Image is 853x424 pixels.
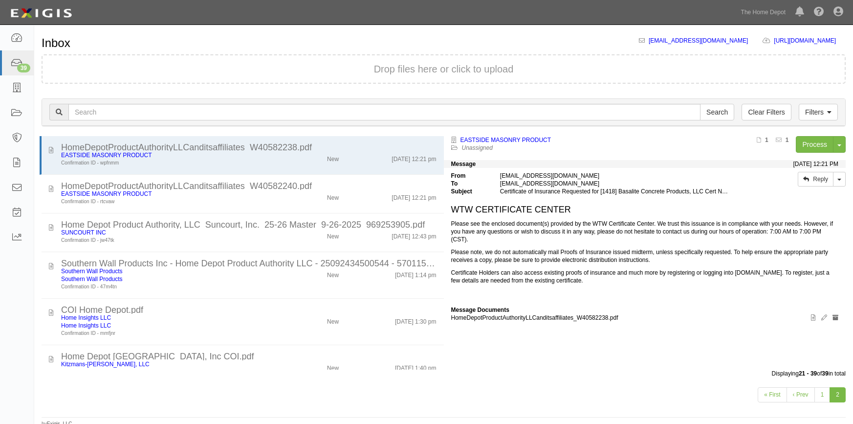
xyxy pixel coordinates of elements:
[451,289,839,376] p: Thank you, [PERSON_NAME] WTW Certificate Center Phone: [PHONE_NUMBER] Fax: [PHONE_NUMBER] Email: ...
[61,276,123,283] a: Southern Wall Products
[392,229,436,240] div: [DATE] 12:43 pm
[811,315,815,321] i: View
[451,306,509,313] strong: Message Documents
[61,229,106,236] a: SUNCOURT INC
[61,314,111,321] a: Home Insights LLC
[793,160,838,168] div: [DATE] 12:21 PM
[61,198,274,206] div: Confirmation ID - rtcvaw
[649,37,748,44] a: [EMAIL_ADDRESS][DOMAIN_NAME]
[395,267,436,279] div: [DATE] 1:14 pm
[832,315,838,321] i: Archive document
[68,104,700,120] input: Search
[395,360,436,372] div: [DATE] 1:40 pm
[787,387,815,402] a: ‹ Prev
[758,387,787,402] a: « First
[34,370,853,377] div: Displaying of in total
[61,190,152,197] a: EASTSIDE MASONRY PRODUCT
[61,151,274,159] div: EASTSIDE MASONRY PRODUCT
[451,314,839,322] p: HomeDepotProductAuthorityLLCanditsaffiliates_W40582238.pdf
[822,370,828,377] b: 39
[327,151,339,163] div: New
[327,267,339,279] div: New
[814,387,831,402] a: 1
[61,236,274,244] div: Confirmation ID - jw47tk
[61,360,274,368] div: Kitzmans-Dixon, LLC
[814,7,824,17] i: Help Center - Complianz
[327,360,339,372] div: New
[327,190,339,202] div: New
[451,220,839,243] p: Please see the enclosed document(s) provided by the WTW Certificate Center. We trust this issuanc...
[392,151,436,163] div: [DATE] 12:21 pm
[7,4,75,22] img: logo-5460c22ac91f19d4615b14bd174203de0afe785f0fc80cf4dbbc73dc1793850b.png
[799,370,817,377] b: 21 - 39
[61,353,437,360] div: Home Depot USA, Inc COI.pdf
[17,64,30,72] div: 39
[42,37,70,49] h1: Inbox
[774,37,846,44] a: [URL][DOMAIN_NAME]
[451,161,476,167] strong: Message
[451,205,839,215] h1: WTW CERTIFICATE CENTER
[796,136,833,153] a: Process
[61,267,274,275] div: Southern Wall Products
[736,2,790,22] a: The Home Depot
[61,268,123,275] a: Southern Wall Products
[395,314,436,326] div: [DATE] 1:30 pm
[460,137,551,143] a: EASTSIDE MASONRY PRODUCT
[61,283,274,291] div: Confirmation ID - 47m4tn
[700,104,734,120] input: Search
[493,172,738,180] div: [EMAIL_ADDRESS][DOMAIN_NAME]
[786,137,789,143] b: 1
[61,330,274,337] div: Confirmation ID - mmfjnr
[61,143,437,151] div: HomeDepotProductAuthorityLLCanditsaffiliates_W40582238.pdf
[61,322,274,330] div: Home Insights LLC
[327,229,339,240] div: New
[61,275,274,283] div: Southern Wall Products
[821,315,827,321] i: Edit document
[374,65,514,73] button: Drop files here or click to upload
[451,248,839,264] p: Please note, we do not automatically mail Proofs of Insurance issued midterm, unless specifically...
[444,172,493,180] strong: From
[451,269,839,284] p: Certificate Holders can also access existing proofs of insurance and much more by registering or ...
[799,104,838,120] a: Filters
[444,188,493,195] strong: Subject
[327,314,339,326] div: New
[61,314,274,322] div: Home Insights LLC
[462,144,493,151] a: Unassigned
[493,188,738,195] div: Certificate of Insurance Requested for [1418] Basalite Concrete Products, LLC Cert Number W405822...
[765,137,768,143] b: 1
[798,172,833,187] a: Reply
[493,180,738,188] div: party-x7jkf4@sbainsurance.homedepot.com
[830,387,846,402] a: 2
[392,190,436,202] div: [DATE] 12:21 pm
[61,152,152,159] a: EASTSIDE MASONRY PRODUCT
[61,259,437,267] div: Southern Wall Products Inc - Home Depot Product Authority LLC - 25092434500544 - 570115747518.pdf
[61,361,150,368] a: Kitzmans-[PERSON_NAME], LLC
[61,322,111,329] a: Home Insights LLC
[444,180,493,188] strong: To
[61,368,274,376] div: Kitzmans-Dixon, LLC
[61,221,437,229] div: Home Depot Product Authority, LLC_Suncourt, Inc._25-26 Master_9-26-2025_969253905.pdf
[742,104,791,120] a: Clear Filters
[61,159,274,167] div: Confirmation ID - wpfnmm
[61,190,274,198] div: EASTSIDE MASONRY PRODUCT
[61,369,150,376] a: Kitzmans-[PERSON_NAME], LLC
[61,306,437,314] div: COI Home Depot.pdf
[61,182,437,190] div: HomeDepotProductAuthorityLLCanditsaffiliates_W40582240.pdf
[61,229,274,236] div: SUNCOURT INC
